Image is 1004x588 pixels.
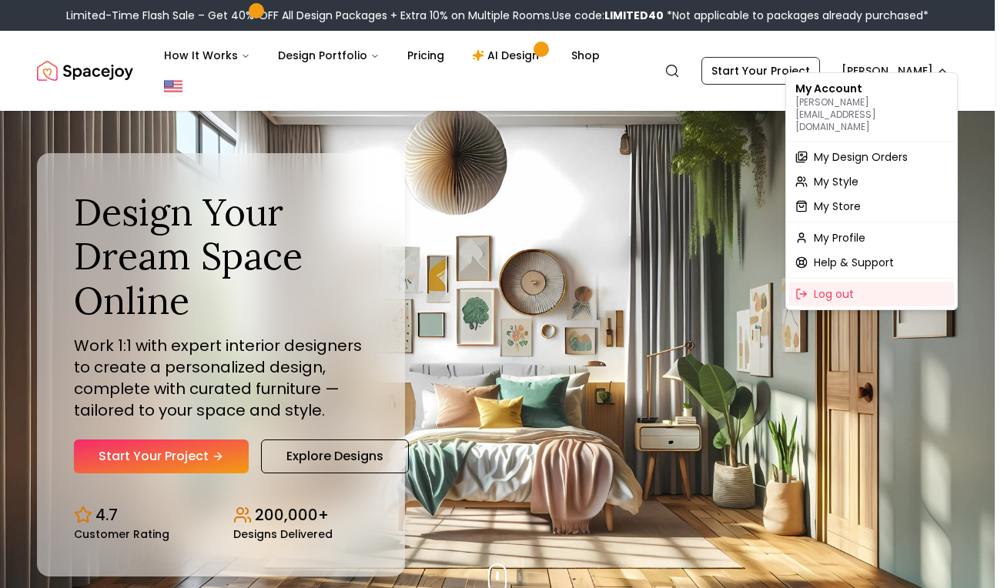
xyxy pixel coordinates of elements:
span: My Style [814,174,858,189]
span: Help & Support [814,255,894,270]
a: My Style [789,169,954,194]
span: My Store [814,199,861,214]
span: My Profile [814,230,865,246]
div: [PERSON_NAME] [785,72,958,310]
span: My Design Orders [814,149,908,165]
span: Log out [814,286,854,302]
p: [PERSON_NAME][EMAIL_ADDRESS][DOMAIN_NAME] [795,96,948,133]
a: Help & Support [789,250,954,275]
a: My Store [789,194,954,219]
div: My Account [789,76,954,138]
a: My Profile [789,226,954,250]
a: My Design Orders [789,145,954,169]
